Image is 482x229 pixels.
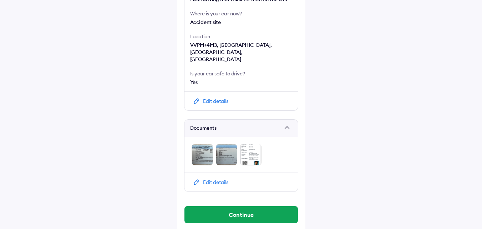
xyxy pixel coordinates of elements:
[184,206,298,223] button: Continue
[190,70,292,77] div: Is your car safe to drive?
[216,144,237,165] img: RC
[240,144,262,165] img: DL
[190,125,281,132] span: Documents
[203,179,228,186] div: Edit details
[190,10,292,17] div: Where is your car now?
[192,144,213,165] img: RC
[190,41,292,63] div: VVPM+4M3, [GEOGRAPHIC_DATA], [GEOGRAPHIC_DATA], [GEOGRAPHIC_DATA]
[203,98,228,105] div: Edit details
[190,33,292,40] div: Location
[190,79,292,86] div: Yes
[190,19,292,26] div: Accident site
